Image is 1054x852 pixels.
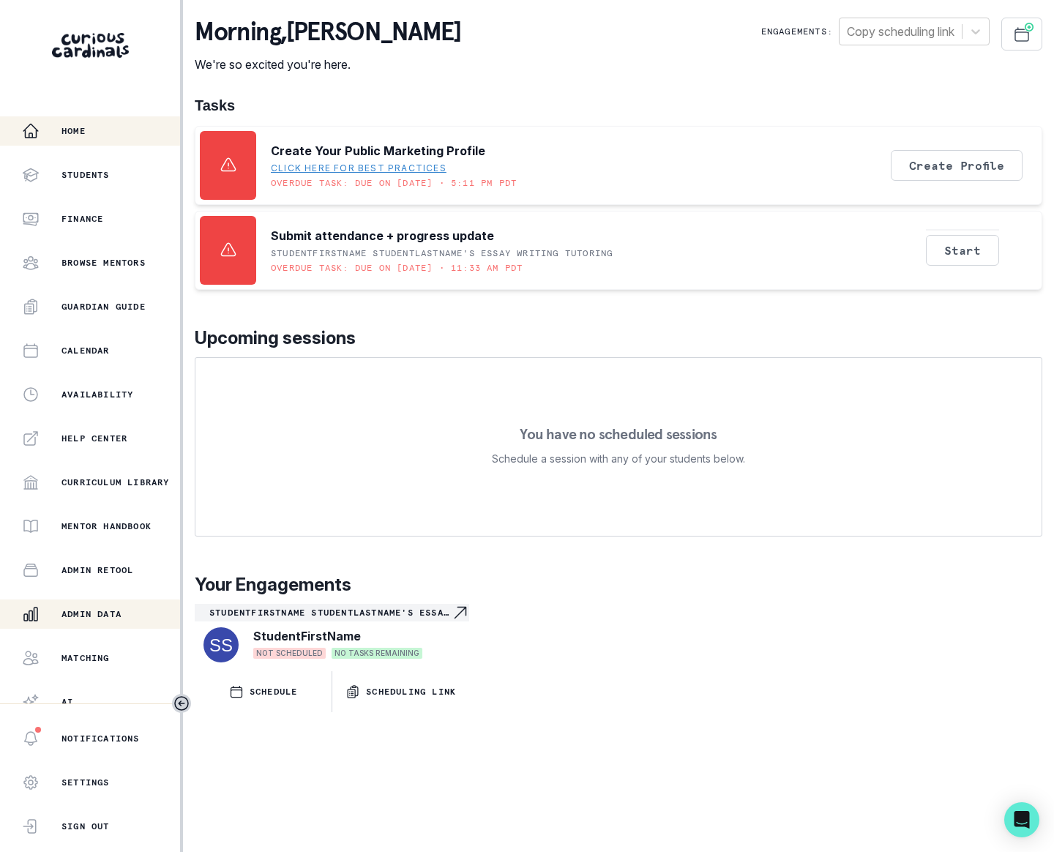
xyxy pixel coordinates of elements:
[61,608,122,620] p: Admin Data
[271,247,613,259] p: StudentFirstName StudentLastName's Essay Writing tutoring
[1004,802,1039,837] div: Open Intercom Messenger
[195,56,460,73] p: We're so excited you're here.
[195,325,1042,351] p: Upcoming sessions
[271,142,485,160] p: Create Your Public Marketing Profile
[61,520,152,532] p: Mentor Handbook
[253,648,326,659] span: NOT SCHEDULED
[195,97,1042,114] h1: Tasks
[61,777,110,788] p: Settings
[761,26,833,37] p: Engagements:
[520,427,717,441] p: You have no scheduled sessions
[61,345,110,356] p: Calendar
[203,627,239,662] img: svg
[61,389,133,400] p: Availability
[61,301,146,313] p: Guardian Guide
[61,125,86,137] p: Home
[61,169,110,181] p: Students
[891,150,1023,181] button: Create Profile
[452,604,469,621] svg: Navigate to engagement page
[253,627,361,645] p: StudentFirstName
[61,433,127,444] p: Help Center
[61,652,110,664] p: Matching
[61,821,110,832] p: Sign Out
[61,564,133,576] p: Admin Retool
[271,162,446,174] a: Click here for best practices
[61,257,146,269] p: Browse Mentors
[61,696,73,708] p: AI
[271,262,523,274] p: Overdue task: Due on [DATE] • 11:33 AM PDT
[61,477,170,488] p: Curriculum Library
[195,671,332,712] button: SCHEDULE
[271,227,494,244] p: Submit attendance + progress update
[61,213,103,225] p: Finance
[332,671,469,712] button: Scheduling Link
[332,648,422,659] span: NO TASKS REMAINING
[250,686,298,698] p: SCHEDULE
[172,694,191,713] button: Toggle sidebar
[195,18,460,47] p: morning , [PERSON_NAME]
[195,604,469,665] a: StudentFirstName StudentLastName's Essay Writing tutoringNavigate to engagement pageStudentFirstN...
[492,450,745,468] p: Schedule a session with any of your students below.
[926,235,999,266] button: Start
[271,177,517,189] p: Overdue task: Due on [DATE] • 5:11 PM PDT
[61,733,140,744] p: Notifications
[1001,18,1042,51] button: Schedule Sessions
[366,686,456,698] p: Scheduling Link
[52,33,129,58] img: Curious Cardinals Logo
[209,607,452,619] p: StudentFirstName StudentLastName's Essay Writing tutoring
[195,572,1042,598] p: Your Engagements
